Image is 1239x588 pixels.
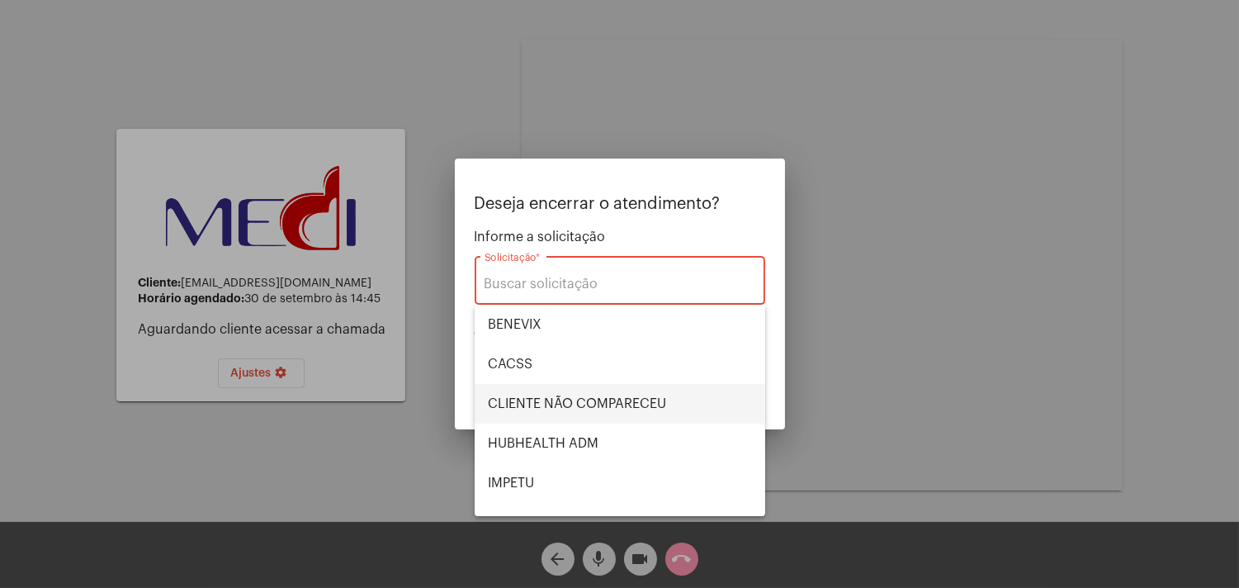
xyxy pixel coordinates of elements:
input: Buscar solicitação [485,277,755,292]
p: Deseja encerrar o atendimento? [475,195,765,213]
span: MAXIMED [488,503,752,543]
span: BENEVIX [488,305,752,344]
span: CLIENTE NÃO COMPARECEU [488,384,752,424]
span: HUBHEALTH ADM [488,424,752,463]
span: IMPETU [488,463,752,503]
span: CACSS [488,344,752,384]
span: Informe a solicitação [475,230,765,244]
